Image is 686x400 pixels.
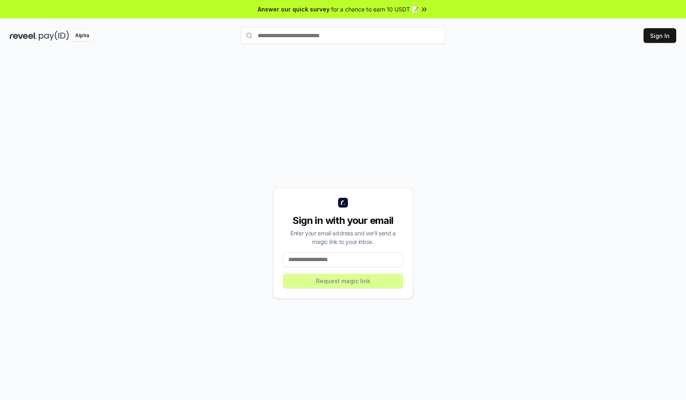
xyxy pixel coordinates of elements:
[331,5,419,13] span: for a chance to earn 10 USDT 📝
[338,198,348,208] img: logo_small
[39,31,69,41] img: pay_id
[10,31,37,41] img: reveel_dark
[258,5,330,13] span: Answer our quick survey
[644,28,676,43] button: Sign In
[283,214,403,227] div: Sign in with your email
[283,229,403,246] div: Enter your email address and we’ll send a magic link to your inbox.
[71,31,94,41] div: Alpha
